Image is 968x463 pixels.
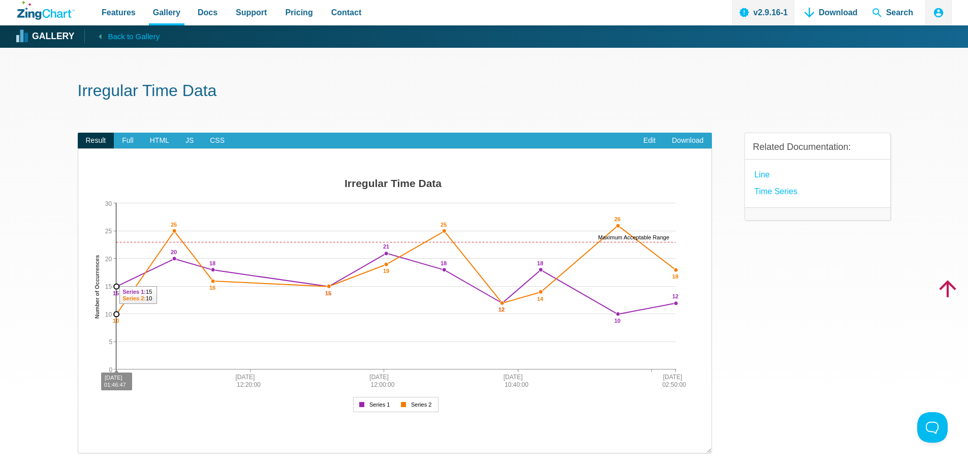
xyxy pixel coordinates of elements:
[635,133,664,149] a: Edit
[78,148,712,453] div: ​
[753,141,882,153] h3: Related Documentation:
[285,6,313,19] span: Pricing
[108,30,160,43] span: Back to Gallery
[78,80,891,103] h1: Irregular Time Data
[153,6,180,19] span: Gallery
[202,133,233,149] span: CSS
[32,32,74,41] strong: Gallery
[664,133,711,149] a: Download
[177,133,202,149] span: JS
[114,133,142,149] span: Full
[17,29,74,44] a: Gallery
[755,168,770,181] a: Line
[17,1,75,20] a: ZingChart Logo. Click to return to the homepage
[917,412,948,443] iframe: Toggle Customer Support
[331,6,362,19] span: Contact
[102,6,136,19] span: Features
[236,6,267,19] span: Support
[142,133,177,149] span: HTML
[84,29,160,43] a: Back to Gallery
[78,133,114,149] span: Result
[198,6,217,19] span: Docs
[755,184,798,198] a: time series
